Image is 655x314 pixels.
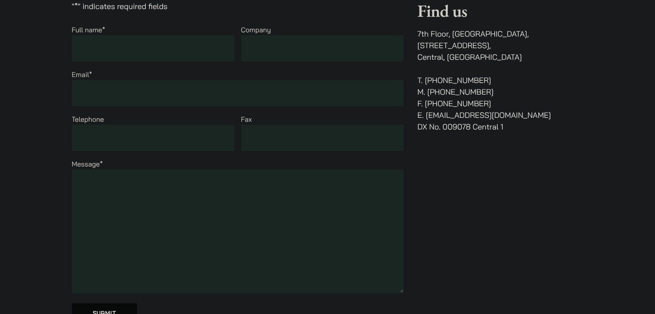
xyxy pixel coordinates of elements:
[72,70,92,79] label: Email
[72,25,106,34] label: Full name
[241,25,271,34] label: Company
[72,160,103,168] label: Message
[417,28,583,63] p: 7th Floor, [GEOGRAPHIC_DATA], [STREET_ADDRESS], Central, [GEOGRAPHIC_DATA]
[72,0,404,12] p: " " indicates required fields
[241,115,252,123] label: Fax
[417,74,583,132] p: T. [PHONE_NUMBER] M. [PHONE_NUMBER] F. [PHONE_NUMBER] E. [EMAIL_ADDRESS][DOMAIN_NAME] DX No. 0090...
[417,0,583,21] h2: Find us
[72,115,104,123] label: Telephone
